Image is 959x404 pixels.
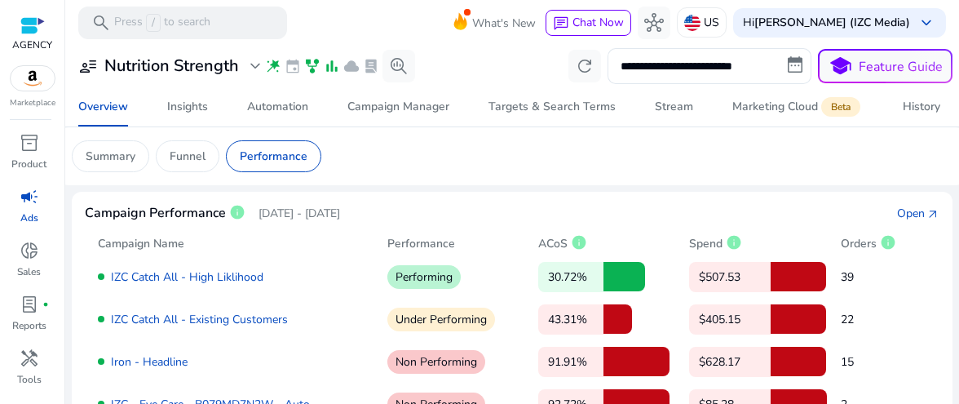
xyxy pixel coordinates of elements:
[285,58,301,74] span: event
[829,55,852,78] span: school
[689,347,771,377] p: $628.17
[17,264,41,279] p: Sales
[86,148,135,165] p: Summary
[743,17,910,29] p: Hi
[111,269,263,285] a: IZC Catch All - High Liklihood
[347,101,449,113] div: Campaign Manager
[926,208,939,221] span: arrow_outward
[880,234,896,251] span: info
[571,234,587,251] span: info
[324,58,340,74] span: bar_chart
[78,56,98,76] span: user_attributes
[859,57,943,77] p: Feature Guide
[114,14,210,32] p: Press to search
[111,354,188,370] a: Iron - Headline
[841,269,910,286] p: 39
[304,58,320,74] span: family_history
[12,318,46,333] p: Reports
[568,50,601,82] button: refresh
[689,235,723,252] p: Spend
[20,349,39,368] span: handyman
[387,235,455,252] p: Performance
[387,350,485,374] p: Non Performing
[726,234,742,251] span: info
[245,56,265,76] span: expand_more
[704,8,719,37] p: US
[363,58,379,74] span: lab_profile
[903,101,940,113] div: History
[111,312,288,327] a: IZC Catch All - Existing Customers
[575,56,594,76] span: refresh
[553,16,569,32] span: chat
[897,205,939,222] a: Openarrow_outward
[732,100,864,113] div: Marketing Cloud
[546,10,631,36] button: chatChat Now
[655,101,693,113] div: Stream
[240,148,307,165] p: Performance
[20,187,39,206] span: campaign
[841,353,910,371] p: 15
[538,304,603,335] p: 43.31%
[167,101,208,113] div: Insights
[343,58,360,74] span: cloud
[754,15,910,30] b: [PERSON_NAME] (IZC Media)
[98,235,184,252] p: Campaign Name
[389,56,409,76] span: search_insights
[538,262,603,292] p: 30.72%
[684,15,700,31] img: us.svg
[265,58,281,74] span: wand_stars
[20,133,39,153] span: inventory_2
[42,301,49,308] span: fiber_manual_record
[818,49,952,83] button: schoolFeature Guide
[917,13,936,33] span: keyboard_arrow_down
[11,66,55,91] img: amazon.svg
[382,50,415,82] button: search_insights
[146,14,161,32] span: /
[170,148,205,165] p: Funnel
[20,295,39,314] span: lab_profile
[821,97,860,117] span: Beta
[387,265,461,289] p: Performing
[644,13,664,33] span: hub
[488,101,616,113] div: Targets & Search Terms
[538,347,603,377] p: 91.91%
[17,372,42,387] p: Tools
[10,97,55,109] p: Marketplace
[538,235,568,252] p: ACoS
[247,101,308,113] div: Automation
[20,211,38,225] p: Ads
[472,9,536,38] span: What's New
[689,304,771,335] p: $405.15
[572,15,624,30] span: Chat Now
[85,206,226,221] h4: Campaign Performance
[12,38,52,52] p: AGENCY
[259,205,340,222] p: [DATE] - [DATE]
[897,205,925,222] div: Open
[11,157,46,171] p: Product
[387,308,495,331] p: Under Performing
[229,204,245,220] span: info
[78,101,128,113] div: Overview
[841,235,877,252] p: Orders
[689,262,771,292] p: $507.53
[638,7,670,39] button: hub
[104,56,239,76] h3: Nutrition Strength
[20,241,39,260] span: donut_small
[91,13,111,33] span: search
[841,311,910,328] p: 22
